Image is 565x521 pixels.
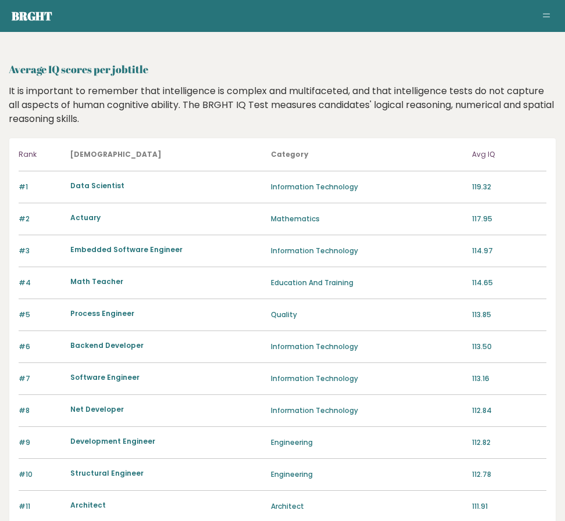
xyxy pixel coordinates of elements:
[70,245,183,254] a: Embedded Software Engineer
[271,373,464,384] p: Information Technology
[19,469,63,480] p: #10
[472,405,546,416] p: 112.84
[70,181,124,191] a: Data Scientist
[70,276,123,286] a: Math Teacher
[271,405,464,416] p: Information Technology
[271,182,464,192] p: Information Technology
[271,214,464,224] p: Mathematics
[472,342,546,352] p: 113.50
[19,310,63,320] p: #5
[472,310,546,320] p: 113.85
[19,182,63,192] p: #1
[19,437,63,448] p: #9
[70,404,124,414] a: Net Developer
[472,182,546,192] p: 119.32
[271,310,464,320] p: Quality
[19,405,63,416] p: #8
[19,342,63,352] p: #6
[472,148,546,161] p: Avg IQ
[5,84,561,126] div: It is important to remember that intelligence is complex and multifaceted, and that intelligence ...
[472,469,546,480] p: 112.78
[70,213,101,222] a: Actuary
[271,278,464,288] p: Education And Training
[472,501,546,512] p: 111.91
[70,468,144,478] a: Structural Engineer
[70,372,140,382] a: Software Engineer
[472,437,546,448] p: 112.82
[70,149,162,159] b: [DEMOGRAPHIC_DATA]
[9,62,556,77] h2: Average IQ scores per jobtitle
[271,342,464,352] p: Information Technology
[271,149,309,159] b: Category
[70,500,106,510] a: Architect
[70,340,144,350] a: Backend Developer
[12,8,52,24] a: Brght
[19,148,63,161] p: Rank
[19,501,63,512] p: #11
[539,9,553,23] button: Toggle navigation
[271,501,464,512] p: Architect
[19,373,63,384] p: #7
[70,308,134,318] a: Process Engineer
[19,214,63,224] p: #2
[472,278,546,288] p: 114.65
[472,373,546,384] p: 113.16
[472,214,546,224] p: 117.95
[271,437,464,448] p: Engineering
[472,246,546,256] p: 114.97
[271,246,464,256] p: Information Technology
[19,246,63,256] p: #3
[19,278,63,288] p: #4
[70,436,155,446] a: Development Engineer
[271,469,464,480] p: Engineering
